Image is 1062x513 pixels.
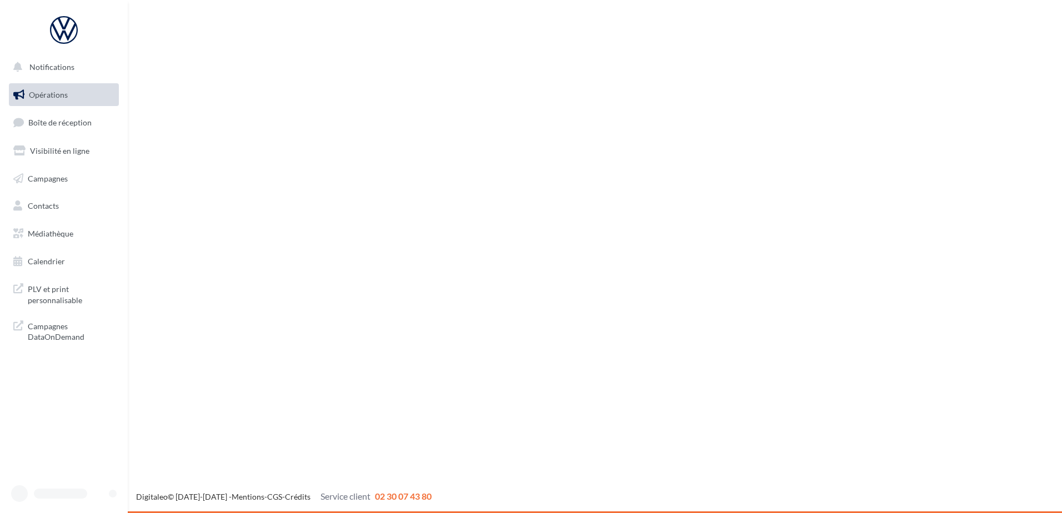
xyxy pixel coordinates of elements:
a: Médiathèque [7,222,121,245]
span: Calendrier [28,256,65,266]
a: Campagnes DataOnDemand [7,314,121,347]
span: Notifications [29,62,74,72]
a: Digitaleo [136,492,168,501]
a: CGS [267,492,282,501]
a: Calendrier [7,250,121,273]
span: Service client [320,491,370,501]
span: Opérations [29,90,68,99]
span: 02 30 07 43 80 [375,491,432,501]
span: Visibilité en ligne [30,146,89,155]
a: Mentions [232,492,264,501]
span: © [DATE]-[DATE] - - - [136,492,432,501]
a: Opérations [7,83,121,107]
button: Notifications [7,56,117,79]
span: Boîte de réception [28,118,92,127]
span: PLV et print personnalisable [28,281,114,305]
a: Boîte de réception [7,110,121,134]
a: Crédits [285,492,310,501]
span: Campagnes [28,173,68,183]
a: Visibilité en ligne [7,139,121,163]
span: Contacts [28,201,59,210]
span: Campagnes DataOnDemand [28,319,114,343]
a: PLV et print personnalisable [7,277,121,310]
a: Contacts [7,194,121,218]
span: Médiathèque [28,229,73,238]
a: Campagnes [7,167,121,190]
